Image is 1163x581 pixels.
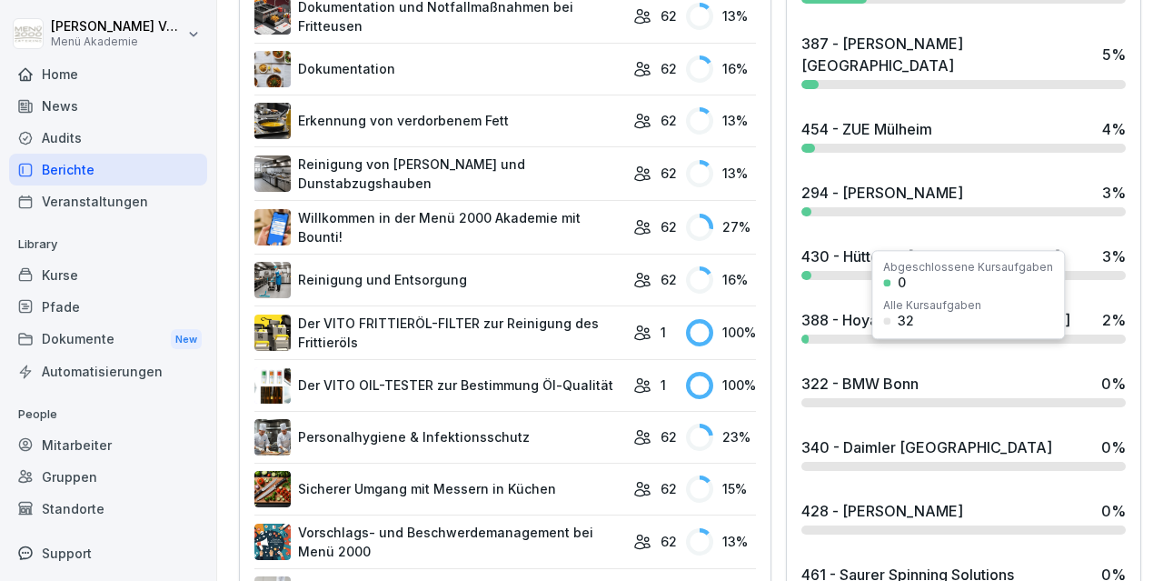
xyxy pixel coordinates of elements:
[9,323,207,356] div: Dokumente
[794,429,1133,478] a: 340 - Daimler [GEOGRAPHIC_DATA]0%
[9,429,207,461] a: Mitarbeiter
[1102,309,1126,331] div: 2 %
[9,493,207,525] a: Standorte
[254,155,624,193] a: Reinigung von [PERSON_NAME] und Dunstabzugshauben
[686,372,756,399] div: 100 %
[801,500,963,522] div: 428 - [PERSON_NAME]
[51,35,184,48] p: Menü Akademie
[254,367,291,404] img: up30sq4qohmlf9oyka1pt50j.png
[9,537,207,569] div: Support
[1102,182,1126,204] div: 3 %
[9,58,207,90] a: Home
[661,6,677,25] p: 62
[254,262,624,298] a: Reinigung und Entsorgung
[883,300,981,311] div: Alle Kursaufgaben
[254,262,291,298] img: nskg7vq6i7f4obzkcl4brg5j.png
[1102,118,1126,140] div: 4 %
[9,323,207,356] a: DokumenteNew
[1101,500,1126,522] div: 0 %
[686,424,756,451] div: 23 %
[801,373,919,395] div: 322 - BMW Bonn
[254,315,291,351] img: lxawnajjsce9vyoprlfqagnf.png
[661,59,677,78] p: 62
[686,55,756,83] div: 16 %
[254,103,291,139] img: vqex8dna0ap6n9z3xzcqrj3m.png
[661,532,677,551] p: 62
[801,245,1060,267] div: 430 - Hüttenes [GEOGRAPHIC_DATA]
[661,217,677,236] p: 62
[9,154,207,185] a: Berichte
[801,182,963,204] div: 294 - [PERSON_NAME]
[686,528,756,556] div: 13 %
[686,160,756,187] div: 13 %
[254,471,291,507] img: bnqppd732b90oy0z41dk6kj2.png
[254,51,291,87] img: jg117puhp44y4en97z3zv7dk.png
[686,214,756,241] div: 27 %
[686,266,756,294] div: 16 %
[898,315,914,327] div: 32
[1101,373,1126,395] div: 0 %
[254,103,624,139] a: Erkennung von verdorbenem Fett
[254,471,624,507] a: Sicherer Umgang mit Messern in Küchen
[661,111,677,130] p: 62
[794,366,1133,415] a: 322 - BMW Bonn0%
[661,270,677,289] p: 62
[9,400,207,429] p: People
[9,230,207,259] p: Library
[1102,44,1126,65] div: 5 %
[51,19,184,35] p: [PERSON_NAME] Vonau
[9,291,207,323] a: Pfade
[794,111,1133,160] a: 454 - ZUE Mülheim4%
[9,259,207,291] a: Kurse
[801,436,1052,458] div: 340 - Daimler [GEOGRAPHIC_DATA]
[801,33,1093,76] div: 387 - [PERSON_NAME] [GEOGRAPHIC_DATA]
[661,427,677,446] p: 62
[254,208,624,246] a: Willkommen in der Menü 2000 Akademie mit Bounti!
[661,164,677,183] p: 62
[686,319,756,346] div: 100 %
[794,302,1133,351] a: 388 - Hoya Lens [GEOGRAPHIC_DATA]2%
[254,209,291,245] img: xh3bnih80d1pxcetv9zsuevg.png
[9,185,207,217] a: Veranstaltungen
[794,175,1133,224] a: 294 - [PERSON_NAME]3%
[686,3,756,30] div: 13 %
[883,262,1053,273] div: Abgeschlossene Kursaufgaben
[801,118,932,140] div: 454 - ZUE Mülheim
[254,419,624,456] a: Personalhygiene & Infektionsschutz
[686,476,756,503] div: 15 %
[794,238,1133,287] a: 430 - Hüttenes [GEOGRAPHIC_DATA]3%
[1101,436,1126,458] div: 0 %
[661,479,677,498] p: 62
[661,323,666,342] p: 1
[171,329,202,350] div: New
[254,367,624,404] a: Der VITO OIL-TESTER zur Bestimmung Öl-Qualität
[254,524,291,560] img: m8bvy8z8kneahw7tpdkl7btm.png
[686,107,756,135] div: 13 %
[801,309,1070,331] div: 388 - Hoya Lens [GEOGRAPHIC_DATA]
[794,493,1133,542] a: 428 - [PERSON_NAME]0%
[9,356,207,387] a: Automatisierungen
[254,523,624,561] a: Vorschlags- und Beschwerdemanagement bei Menü 2000
[898,276,906,289] div: 0
[661,376,666,395] p: 1
[1102,245,1126,267] div: 3 %
[9,90,207,122] a: News
[254,314,624,352] a: Der VITO FRITTIERÖL-FILTER zur Reinigung des Frittieröls
[794,25,1133,96] a: 387 - [PERSON_NAME] [GEOGRAPHIC_DATA]5%
[254,51,624,87] a: Dokumentation
[9,122,207,154] a: Audits
[254,155,291,192] img: mfnj94a6vgl4cypi86l5ezmw.png
[9,461,207,493] a: Gruppen
[254,419,291,456] img: tq1iwfpjw7gb8q143pboqzza.png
